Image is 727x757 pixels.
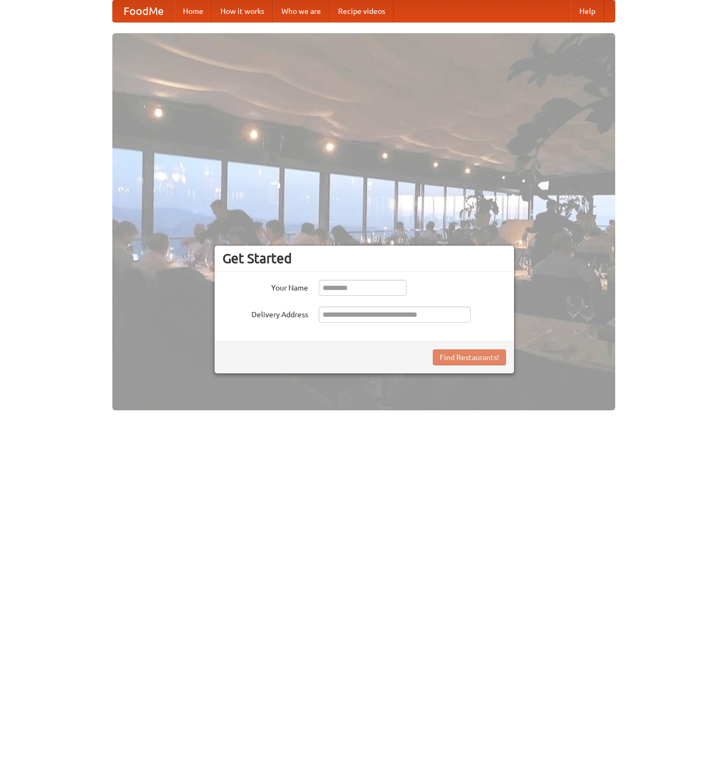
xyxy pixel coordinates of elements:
[571,1,604,22] a: Help
[273,1,330,22] a: Who we are
[113,1,174,22] a: FoodMe
[223,250,506,266] h3: Get Started
[174,1,212,22] a: Home
[330,1,394,22] a: Recipe videos
[223,307,308,320] label: Delivery Address
[433,349,506,365] button: Find Restaurants!
[212,1,273,22] a: How it works
[223,280,308,293] label: Your Name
